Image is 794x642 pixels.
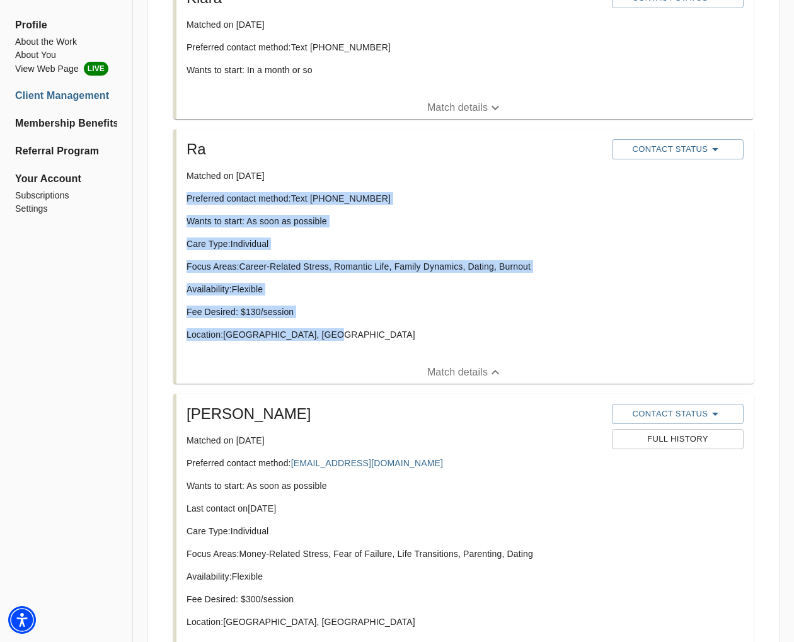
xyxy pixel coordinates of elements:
[187,593,602,605] p: Fee Desired: $ 300 /session
[15,116,117,131] a: Membership Benefits
[187,238,602,250] p: Care Type: Individual
[187,41,602,54] p: Preferred contact method: Text [PHONE_NUMBER]
[187,328,602,341] p: Location: [GEOGRAPHIC_DATA], [GEOGRAPHIC_DATA]
[612,429,744,449] button: Full History
[15,189,117,202] a: Subscriptions
[187,169,602,182] p: Matched on [DATE]
[187,64,602,76] p: Wants to start: In a month or so
[187,434,602,447] p: Matched on [DATE]
[187,404,602,424] h5: [PERSON_NAME]
[187,260,602,273] p: Focus Areas: Career-Related Stress, Romantic Life, Family Dynamics, Dating, Burnout
[15,171,117,186] span: Your Account
[612,404,744,424] button: Contact Status
[618,432,737,447] span: Full History
[187,192,602,205] p: Preferred contact method: Text [PHONE_NUMBER]
[187,306,602,318] p: Fee Desired: $ 130 /session
[612,139,744,159] button: Contact Status
[15,35,117,49] a: About the Work
[187,547,602,560] p: Focus Areas: Money-Related Stress, Fear of Failure, Life Transitions, Parenting, Dating
[8,606,36,634] div: Accessibility Menu
[15,88,117,103] a: Client Management
[291,458,443,468] a: [EMAIL_ADDRESS][DOMAIN_NAME]
[187,18,602,31] p: Matched on [DATE]
[15,62,117,76] a: View Web PageLIVE
[187,502,602,515] p: Last contact on [DATE]
[187,525,602,537] p: Care Type: Individual
[427,100,488,115] p: Match details
[187,570,602,583] p: Availability: Flexible
[187,283,602,295] p: Availability: Flexible
[187,479,602,492] p: Wants to start: As soon as possible
[427,365,488,380] p: Match details
[187,616,602,628] p: Location: [GEOGRAPHIC_DATA], [GEOGRAPHIC_DATA]
[176,361,754,384] button: Match details
[84,62,108,76] span: LIVE
[187,457,602,469] p: Preferred contact method:
[15,49,117,62] a: About You
[15,62,117,76] li: View Web Page
[618,142,737,157] span: Contact Status
[15,202,117,215] a: Settings
[618,406,737,421] span: Contact Status
[187,215,602,227] p: Wants to start: As soon as possible
[15,144,117,159] a: Referral Program
[176,96,754,119] button: Match details
[15,18,117,33] span: Profile
[187,139,602,159] h5: Ra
